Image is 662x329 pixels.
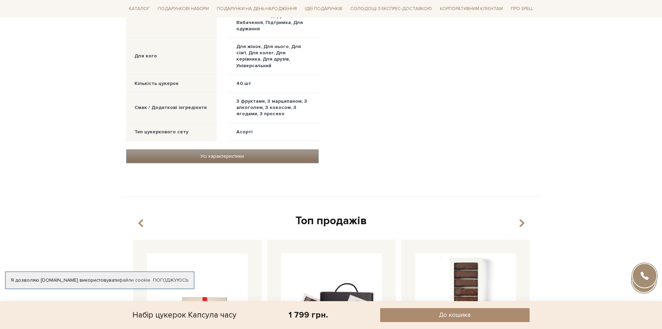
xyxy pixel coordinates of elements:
a: Усі характеристики [126,150,318,163]
span: До кошика [439,311,471,319]
span: Ідеї подарунків [302,3,345,14]
div: Смак / Додаткові інгредієнти [134,104,207,111]
a: файли cookie [119,277,150,283]
a: Солодощі з експрес-доставкою [348,3,435,15]
div: Асорті [236,129,253,135]
div: Я дозволяю [DOMAIN_NAME] використовувати [6,277,194,283]
div: Кількість цукерок [134,80,179,87]
div: Для кого [134,53,157,59]
div: Набір цукерок Капсула часу [132,308,236,322]
div: 40 шт [236,80,251,87]
div: 1 799 грн. [288,310,328,320]
div: З фруктами, З марципаном, З алкоголем, З кокосом, З ягодами, З просеко [236,98,310,117]
span: Подарунки на День народження [214,3,300,14]
a: Погоджуюсь [153,277,188,283]
div: Тип цукеркового сету [134,129,188,135]
div: Для жінок, Для нього, Для сім'ї, Для колег, Для керівника, Для друзів, Універсальний [236,44,310,69]
span: Каталог [126,3,153,14]
div: Топ продажів [130,214,532,228]
span: Подарункові набори [155,3,212,14]
span: Про Spell [508,3,536,14]
button: До кошика [380,308,530,322]
a: Корпоративним клієнтам [437,3,506,15]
